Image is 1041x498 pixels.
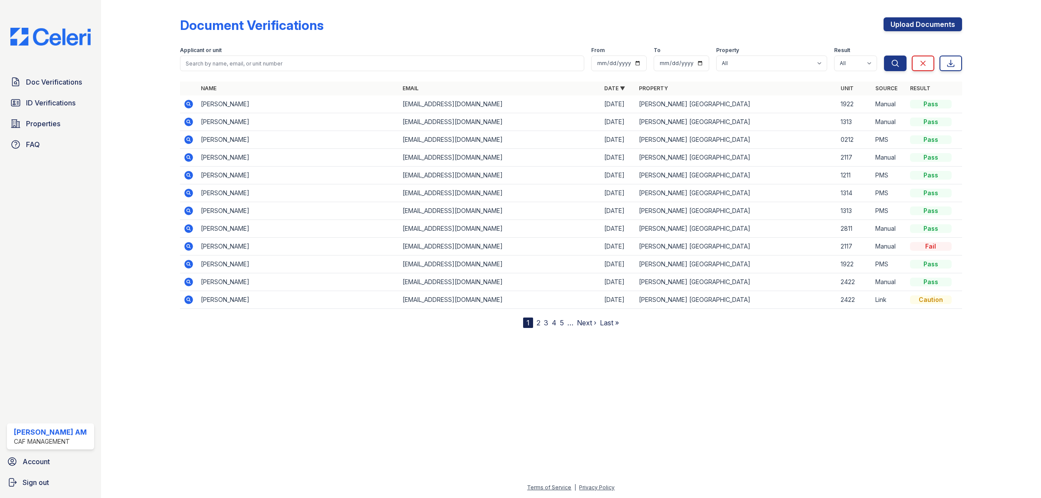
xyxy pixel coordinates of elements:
[601,167,635,184] td: [DATE]
[197,220,399,238] td: [PERSON_NAME]
[399,113,601,131] td: [EMAIL_ADDRESS][DOMAIN_NAME]
[635,131,837,149] td: [PERSON_NAME] [GEOGRAPHIC_DATA]
[601,273,635,291] td: [DATE]
[552,318,557,327] a: 4
[180,56,584,71] input: Search by name, email, or unit number
[601,238,635,256] td: [DATE]
[180,47,222,54] label: Applicant or unit
[577,318,596,327] a: Next ›
[7,73,94,91] a: Doc Verifications
[635,238,837,256] td: [PERSON_NAME] [GEOGRAPHIC_DATA]
[403,85,419,92] a: Email
[635,202,837,220] td: [PERSON_NAME] [GEOGRAPHIC_DATA]
[837,149,872,167] td: 2117
[26,98,75,108] span: ID Verifications
[910,153,952,162] div: Pass
[872,202,907,220] td: PMS
[837,184,872,202] td: 1314
[841,85,854,92] a: Unit
[910,135,952,144] div: Pass
[14,437,87,446] div: CAF Management
[601,113,635,131] td: [DATE]
[197,184,399,202] td: [PERSON_NAME]
[399,238,601,256] td: [EMAIL_ADDRESS][DOMAIN_NAME]
[7,115,94,132] a: Properties
[601,220,635,238] td: [DATE]
[837,113,872,131] td: 1313
[635,113,837,131] td: [PERSON_NAME] [GEOGRAPHIC_DATA]
[601,149,635,167] td: [DATE]
[910,189,952,197] div: Pass
[884,17,962,31] a: Upload Documents
[14,427,87,437] div: [PERSON_NAME] AM
[910,278,952,286] div: Pass
[23,477,49,488] span: Sign out
[872,220,907,238] td: Manual
[872,167,907,184] td: PMS
[197,273,399,291] td: [PERSON_NAME]
[910,118,952,126] div: Pass
[604,85,625,92] a: Date ▼
[601,131,635,149] td: [DATE]
[399,131,601,149] td: [EMAIL_ADDRESS][DOMAIN_NAME]
[197,131,399,149] td: [PERSON_NAME]
[716,47,739,54] label: Property
[834,47,850,54] label: Result
[875,85,897,92] a: Source
[579,484,615,491] a: Privacy Policy
[197,291,399,309] td: [PERSON_NAME]
[26,118,60,129] span: Properties
[591,47,605,54] label: From
[910,171,952,180] div: Pass
[635,273,837,291] td: [PERSON_NAME] [GEOGRAPHIC_DATA]
[639,85,668,92] a: Property
[544,318,548,327] a: 3
[399,256,601,273] td: [EMAIL_ADDRESS][DOMAIN_NAME]
[872,238,907,256] td: Manual
[600,318,619,327] a: Last »
[560,318,564,327] a: 5
[537,318,540,327] a: 2
[197,113,399,131] td: [PERSON_NAME]
[910,85,930,92] a: Result
[197,149,399,167] td: [PERSON_NAME]
[601,202,635,220] td: [DATE]
[837,202,872,220] td: 1313
[635,220,837,238] td: [PERSON_NAME] [GEOGRAPHIC_DATA]
[910,100,952,108] div: Pass
[26,139,40,150] span: FAQ
[837,273,872,291] td: 2422
[635,167,837,184] td: [PERSON_NAME] [GEOGRAPHIC_DATA]
[635,95,837,113] td: [PERSON_NAME] [GEOGRAPHIC_DATA]
[399,95,601,113] td: [EMAIL_ADDRESS][DOMAIN_NAME]
[399,291,601,309] td: [EMAIL_ADDRESS][DOMAIN_NAME]
[197,238,399,256] td: [PERSON_NAME]
[872,184,907,202] td: PMS
[399,184,601,202] td: [EMAIL_ADDRESS][DOMAIN_NAME]
[7,136,94,153] a: FAQ
[527,484,571,491] a: Terms of Service
[197,95,399,113] td: [PERSON_NAME]
[197,167,399,184] td: [PERSON_NAME]
[523,318,533,328] div: 1
[910,206,952,215] div: Pass
[837,131,872,149] td: 0212
[567,318,573,328] span: …
[399,149,601,167] td: [EMAIL_ADDRESS][DOMAIN_NAME]
[837,256,872,273] td: 1922
[201,85,216,92] a: Name
[3,474,98,491] button: Sign out
[7,94,94,111] a: ID Verifications
[574,484,576,491] div: |
[601,184,635,202] td: [DATE]
[910,242,952,251] div: Fail
[601,95,635,113] td: [DATE]
[872,113,907,131] td: Manual
[872,273,907,291] td: Manual
[872,256,907,273] td: PMS
[180,17,324,33] div: Document Verifications
[837,95,872,113] td: 1922
[635,291,837,309] td: [PERSON_NAME] [GEOGRAPHIC_DATA]
[635,256,837,273] td: [PERSON_NAME] [GEOGRAPHIC_DATA]
[654,47,661,54] label: To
